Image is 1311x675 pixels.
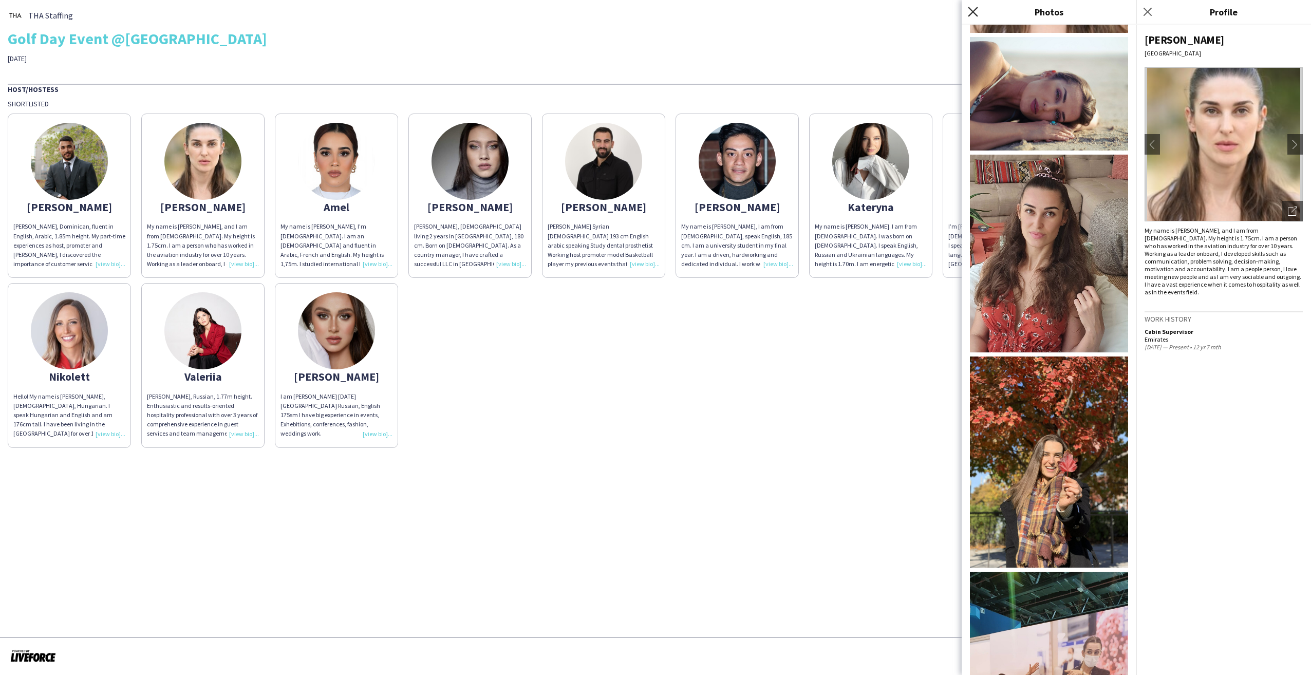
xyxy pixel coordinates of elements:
div: Host/Hostess [8,84,1303,94]
div: [PERSON_NAME] [414,202,526,212]
img: thumb-0b1c4840-441c-4cf7-bc0f-fa59e8b685e2..jpg [8,8,23,23]
img: thumb-66db0439768fd.jpeg [298,123,375,200]
img: thumb-66f82e9b12624.jpeg [164,292,241,369]
div: [DATE] [8,54,461,63]
div: [PERSON_NAME], Dominican, fluent in English, Arabic, 1.85m height. My part-time experiences as ho... [13,222,125,269]
img: Crew avatar or photo [1145,67,1303,221]
img: thumb-61c8c0c1e61e2.jpg [832,123,909,200]
div: Nikolett [13,372,125,381]
img: thumb-68d51387403e7.jpeg [565,123,642,200]
div: [PERSON_NAME] [1145,33,1303,47]
h3: Work history [1145,314,1303,324]
div: [PERSON_NAME] [147,202,259,212]
div: [PERSON_NAME], [DEMOGRAPHIC_DATA] living 2 years in [GEOGRAPHIC_DATA], 180 cm. Born on [DEMOGRAPH... [414,222,526,269]
div: My name is [PERSON_NAME]. I am from [DEMOGRAPHIC_DATA]. I was born on [DEMOGRAPHIC_DATA]. I speak... [815,222,927,269]
div: [PERSON_NAME] [548,202,660,212]
div: Hello! My name is [PERSON_NAME], [DEMOGRAPHIC_DATA], Hungarian. I speak Hungarian and English and... [13,392,125,439]
div: Emirates [1145,335,1303,343]
span: THA Staffing [28,11,73,20]
h3: Profile [1136,5,1311,18]
img: thumb-68a91a2c4c175.jpeg [31,292,108,369]
div: Valeriia [147,372,259,381]
div: [DATE] — Present • 12 yr 7 mth [1145,343,1303,351]
img: thumb-a9fbda4c-252d-425b-af8b-91dde0a5ca79.jpg [298,292,375,369]
div: My name is [PERSON_NAME], and I am from [DEMOGRAPHIC_DATA]. My height is 1.75cm. I am a person wh... [1145,227,1303,296]
div: Shortlisted [8,99,1303,108]
img: Crew photo 633124 [970,357,1128,568]
div: [PERSON_NAME], Russian, 1.77m height. Enthusiastic and results-oriented hospitality professional ... [147,392,259,439]
div: My name is [PERSON_NAME], I am from [DEMOGRAPHIC_DATA], speak English, 185 cm. I am a university ... [681,222,793,269]
div: Maryna [948,202,1060,212]
img: thumb-5d29bc36-2232-4abb-9ee6-16dc6b8fe785.jpg [432,123,509,200]
div: [GEOGRAPHIC_DATA] [1145,49,1303,57]
img: Powered by Liveforce [10,648,56,663]
div: [PERSON_NAME] [280,372,392,381]
div: Cabin Supervisor [1145,328,1303,335]
img: Crew photo 626530 [970,37,1128,151]
img: Crew photo 626534 [970,155,1128,352]
span: I am [PERSON_NAME] [DATE] [GEOGRAPHIC_DATA] Russian, English 175sm I have big experience in event... [280,392,380,438]
img: thumb-6553e9e31a458.jpg [699,123,776,200]
div: Amel [280,202,392,212]
div: [PERSON_NAME] [13,202,125,212]
span: I’m [PERSON_NAME], born on [DEMOGRAPHIC_DATA]. I’m Ukrainian and I speak English, Russian and Ukr... [948,222,1060,333]
img: thumb-66dc0e5ce1933.jpg [164,123,241,200]
div: Kateryna [815,202,927,212]
img: thumb-3b4bedbe-2bfe-446a-a964-4b882512f058.jpg [31,123,108,200]
div: Golf Day Event @[GEOGRAPHIC_DATA] [8,31,1303,46]
div: My name is [PERSON_NAME], I’m [DEMOGRAPHIC_DATA]. I am an [DEMOGRAPHIC_DATA] and fluent in Arabic... [280,222,392,269]
div: My name is [PERSON_NAME], and I am from [DEMOGRAPHIC_DATA]. My height is 1.75cm. I am a person wh... [147,222,259,269]
div: Open photos pop-in [1282,201,1303,221]
div: [PERSON_NAME] [681,202,793,212]
h3: Photos [962,5,1136,18]
div: [PERSON_NAME] Syrian [DEMOGRAPHIC_DATA] 193 cm English arabic speaking Study dental prosthetist W... [548,222,660,269]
